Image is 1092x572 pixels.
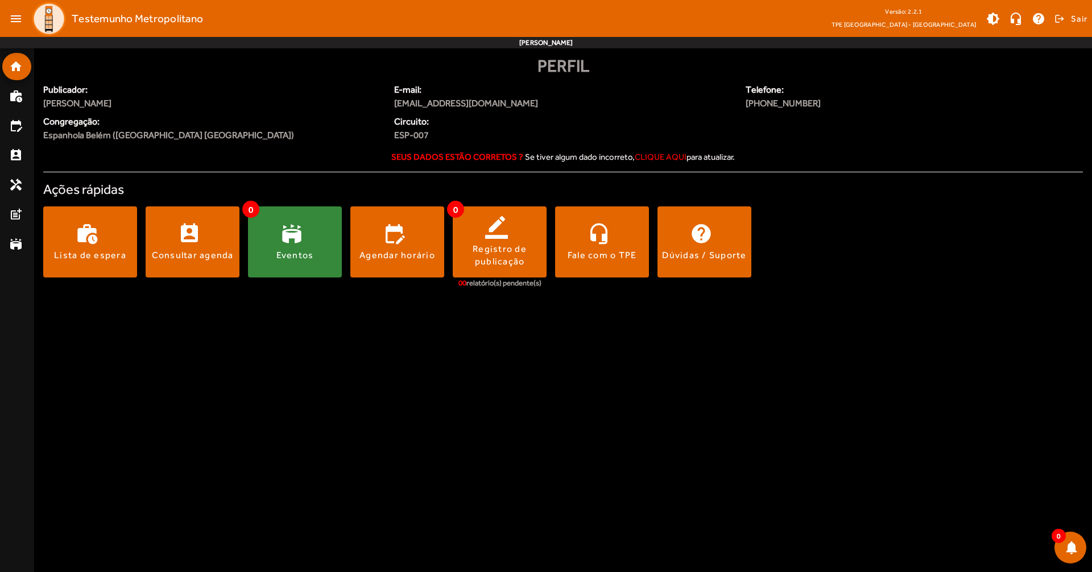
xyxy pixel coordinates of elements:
[394,115,556,129] span: Circuito:
[746,83,995,97] span: Telefone:
[5,7,27,30] mat-icon: menu
[447,201,464,218] span: 0
[635,152,686,161] span: clique aqui
[394,83,731,97] span: E-mail:
[9,178,23,192] mat-icon: handyman
[72,10,203,28] span: Testemunho Metropolitano
[9,89,23,103] mat-icon: work_history
[453,243,547,268] div: Registro de publicação
[453,206,547,277] button: Registro de publicação
[1053,10,1087,27] button: Sair
[43,83,380,97] span: Publicador:
[9,119,23,132] mat-icon: edit_calendar
[525,152,735,161] span: Se tiver algum dado incorreto, para atualizar.
[657,206,751,277] button: Dúvidas / Suporte
[350,206,444,277] button: Agendar horário
[359,249,435,262] div: Agendar horário
[458,279,466,287] span: 00
[242,201,259,218] span: 0
[391,152,523,161] strong: Seus dados estão corretos ?
[662,249,746,262] div: Dúvidas / Suporte
[43,97,380,110] span: [PERSON_NAME]
[832,5,976,19] div: Versão: 2.2.1
[394,97,731,110] span: [EMAIL_ADDRESS][DOMAIN_NAME]
[43,53,1083,78] div: Perfil
[9,148,23,162] mat-icon: perm_contact_calendar
[43,181,1083,198] h4: Ações rápidas
[276,249,314,262] div: Eventos
[43,129,294,142] span: Espanhola Belém ([GEOGRAPHIC_DATA] [GEOGRAPHIC_DATA])
[43,115,380,129] span: Congregação:
[458,277,541,289] div: relatório(s) pendente(s)
[54,249,126,262] div: Lista de espera
[1071,10,1087,28] span: Sair
[746,97,995,110] span: [PHONE_NUMBER]
[832,19,976,30] span: TPE [GEOGRAPHIC_DATA] - [GEOGRAPHIC_DATA]
[9,208,23,221] mat-icon: post_add
[1052,529,1066,543] span: 0
[43,206,137,277] button: Lista de espera
[9,237,23,251] mat-icon: stadium
[27,2,203,36] a: Testemunho Metropolitano
[394,129,556,142] span: ESP-007
[248,206,342,277] button: Eventos
[146,206,239,277] button: Consultar agenda
[9,60,23,73] mat-icon: home
[555,206,649,277] button: Fale com o TPE
[568,249,637,262] div: Fale com o TPE
[152,249,234,262] div: Consultar agenda
[32,2,66,36] img: Logo TPE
